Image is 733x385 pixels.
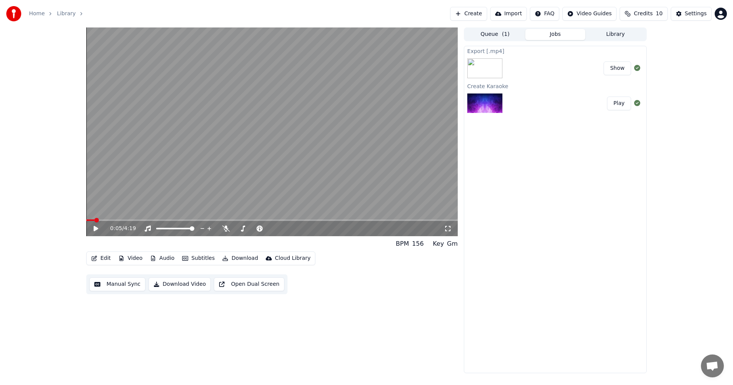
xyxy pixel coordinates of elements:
[57,10,76,18] a: Library
[656,10,663,18] span: 10
[530,7,559,21] button: FAQ
[464,81,646,90] div: Create Karaoke
[88,253,114,264] button: Edit
[219,253,261,264] button: Download
[115,253,145,264] button: Video
[604,61,631,75] button: Show
[124,225,136,232] span: 4:19
[89,277,145,291] button: Manual Sync
[620,7,667,21] button: Credits10
[396,239,409,248] div: BPM
[701,354,724,377] div: Open chat
[412,239,424,248] div: 156
[214,277,284,291] button: Open Dual Screen
[149,277,211,291] button: Download Video
[29,10,88,18] nav: breadcrumb
[6,6,21,21] img: youka
[110,225,129,232] div: /
[490,7,527,21] button: Import
[502,31,510,38] span: ( 1 )
[671,7,712,21] button: Settings
[179,253,218,264] button: Subtitles
[447,239,458,248] div: Gm
[275,255,310,262] div: Cloud Library
[607,97,631,110] button: Play
[433,239,444,248] div: Key
[110,225,122,232] span: 0:05
[562,7,617,21] button: Video Guides
[147,253,178,264] button: Audio
[634,10,652,18] span: Credits
[29,10,45,18] a: Home
[450,7,487,21] button: Create
[465,29,525,40] button: Queue
[585,29,646,40] button: Library
[525,29,586,40] button: Jobs
[685,10,707,18] div: Settings
[464,46,646,55] div: Export [.mp4]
